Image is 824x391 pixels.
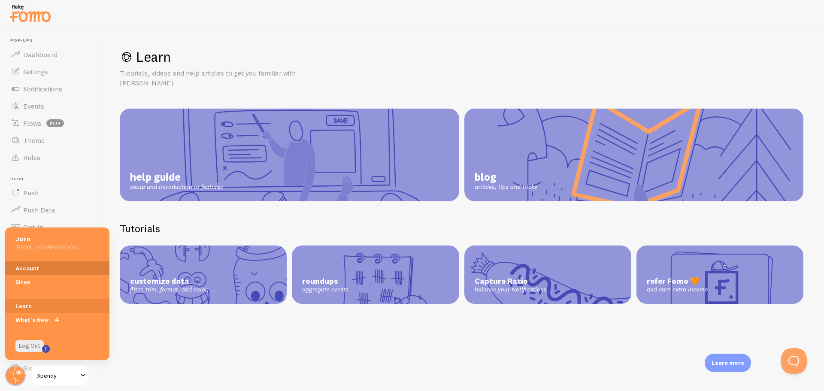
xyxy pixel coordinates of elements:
[5,149,94,166] a: Rules
[23,136,45,145] span: Theme
[23,67,48,76] span: Settings
[15,243,82,251] h5: [EMAIL_ADDRESS][DOMAIN_NAME]
[120,222,803,235] h2: Tutorials
[5,201,94,218] a: Push Data
[23,119,41,127] span: Flows
[5,97,94,115] a: Events
[475,276,621,286] span: Capture Ratio
[9,2,52,24] img: fomo-relay-logo-orange.svg
[5,275,109,289] a: Sites
[130,170,223,183] span: help guide
[5,184,94,201] a: Push
[15,340,44,352] a: Log Out
[712,359,744,367] p: Learn more
[705,354,751,372] div: Learn more
[10,38,94,43] span: Pop-ups
[120,68,326,88] p: Tutorials, videos and help articles to get you familiar with [PERSON_NAME]
[23,188,39,197] span: Push
[5,313,109,327] a: What's New
[5,46,94,63] a: Dashboard
[52,315,61,324] span: 4
[15,234,82,243] h5: Jorn
[120,48,803,66] h1: Learn
[647,276,793,286] span: refer Fomo 🧡
[5,218,94,236] a: Opt-In
[475,183,537,191] span: articles, tips and tricks
[5,299,109,313] a: Learn
[475,170,537,183] span: blog
[5,132,94,149] a: Theme
[130,286,276,294] span: filter, trim, format, add color, ...
[647,286,793,294] span: and earn extra income
[130,276,276,286] span: customize data
[10,176,94,182] span: Push
[23,223,43,231] span: Opt-In
[23,206,55,214] span: Push Data
[130,183,223,191] span: setup and introduction to features
[302,286,448,294] span: aggregate events
[5,63,94,80] a: Settings
[23,364,48,372] span: Support
[42,345,50,353] svg: <p>Watch New Feature Tutorials!</p>
[23,153,40,162] span: Rules
[46,119,64,127] span: beta
[5,80,94,97] a: Notifications
[464,109,804,201] a: blog articles, tips and tricks
[120,109,459,201] a: help guide setup and introduction to features
[37,370,78,381] span: Xpendy
[23,102,44,110] span: Events
[5,115,94,132] a: Flows beta
[23,50,58,59] span: Dashboard
[475,286,621,294] span: balance your Notifications
[31,365,89,386] a: Xpendy
[781,348,807,374] iframe: Help Scout Beacon - Open
[302,276,448,286] span: roundups
[5,261,109,275] a: Account
[23,85,62,93] span: Notifications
